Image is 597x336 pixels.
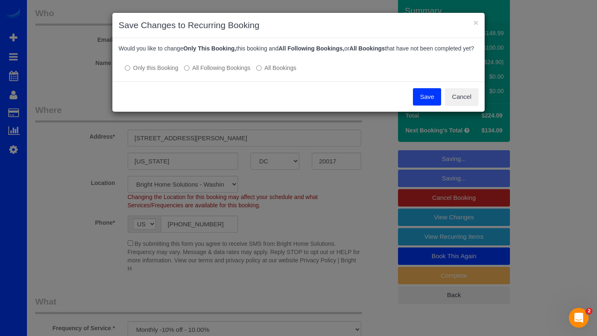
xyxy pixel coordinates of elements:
p: Would you like to change this booking and or that have not been completed yet? [119,44,478,53]
b: All Bookings [349,45,385,52]
label: All other bookings in the series will remain the same. [125,64,178,72]
b: All Following Bookings, [279,45,345,52]
h3: Save Changes to Recurring Booking [119,19,478,31]
input: Only this Booking [125,65,130,71]
button: Cancel [445,88,478,106]
button: × [473,18,478,27]
label: This and all the bookings after it will be changed. [184,64,250,72]
input: All Following Bookings [184,65,189,71]
b: Only This Booking, [183,45,236,52]
label: All bookings that have not been completed yet will be changed. [256,64,296,72]
button: Save [413,88,441,106]
input: All Bookings [256,65,262,71]
span: 2 [586,308,592,314]
iframe: Intercom live chat [569,308,589,328]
